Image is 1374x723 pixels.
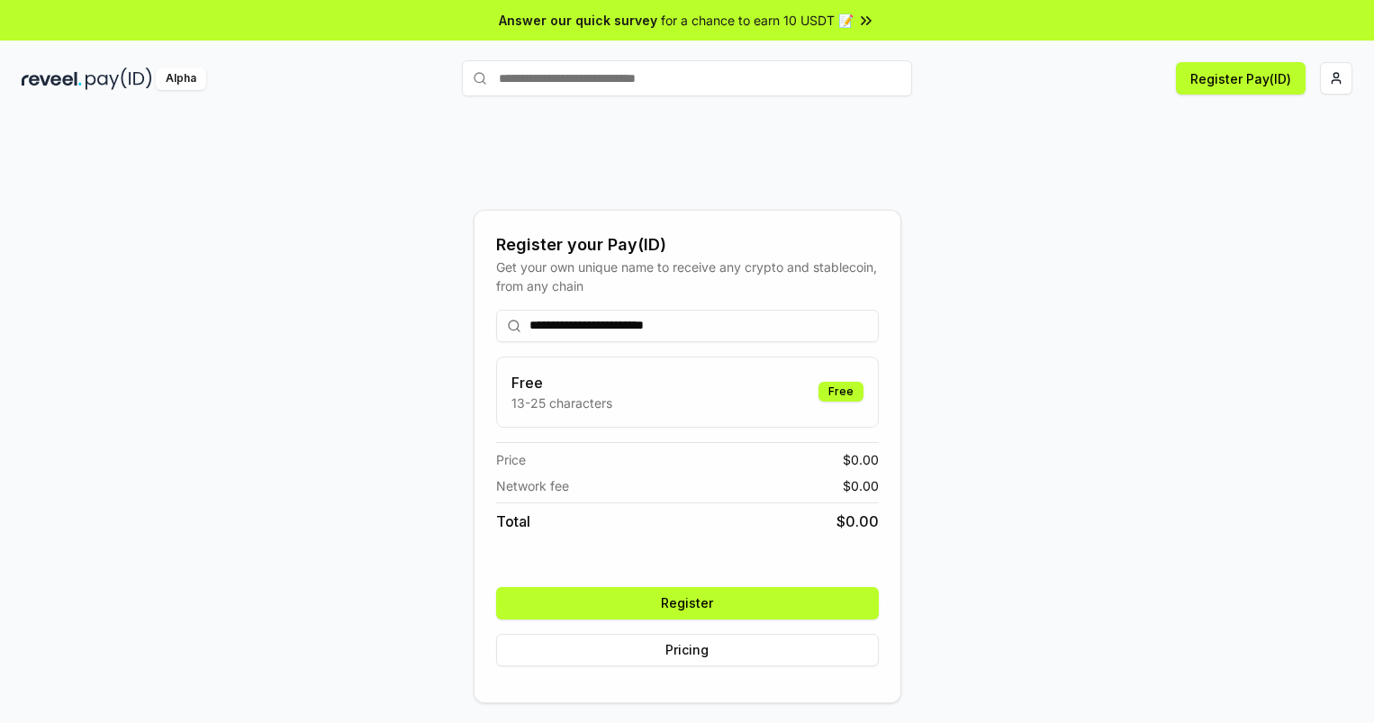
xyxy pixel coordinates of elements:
[499,11,657,30] span: Answer our quick survey
[1176,62,1306,95] button: Register Pay(ID)
[511,372,612,393] h3: Free
[843,476,879,495] span: $ 0.00
[843,450,879,469] span: $ 0.00
[22,68,82,90] img: reveel_dark
[86,68,152,90] img: pay_id
[818,382,863,402] div: Free
[496,476,569,495] span: Network fee
[496,634,879,666] button: Pricing
[496,587,879,619] button: Register
[661,11,854,30] span: for a chance to earn 10 USDT 📝
[496,258,879,295] div: Get your own unique name to receive any crypto and stablecoin, from any chain
[836,511,879,532] span: $ 0.00
[511,393,612,412] p: 13-25 characters
[496,511,530,532] span: Total
[496,450,526,469] span: Price
[156,68,206,90] div: Alpha
[496,232,879,258] div: Register your Pay(ID)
